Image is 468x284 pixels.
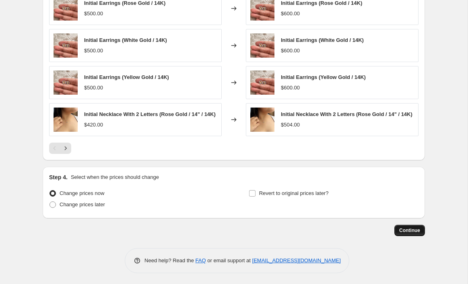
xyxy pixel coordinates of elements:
[84,74,169,80] span: Initial Earrings (Yellow Gold / 14K)
[281,10,300,18] div: $600.00
[60,190,104,196] span: Change prices now
[84,111,216,117] span: Initial Necklace With 2 Letters (Rose Gold / 14" / 14K)
[259,190,329,196] span: Revert to original prices later?
[49,173,68,181] h2: Step 4.
[196,257,206,263] a: FAQ
[49,143,71,154] nav: Pagination
[84,47,103,55] div: $500.00
[54,33,78,58] img: Initial_Earrings_1_80x.jpg
[281,111,412,117] span: Initial Necklace With 2 Letters (Rose Gold / 14" / 14K)
[84,121,103,129] div: $420.00
[54,108,78,132] img: IMG_6388_80x.jpg
[399,227,420,234] span: Continue
[84,84,103,92] div: $500.00
[281,84,300,92] div: $600.00
[250,33,274,58] img: Initial_Earrings_1_80x.jpg
[252,257,341,263] a: [EMAIL_ADDRESS][DOMAIN_NAME]
[84,37,167,43] span: Initial Earrings (White Gold / 14K)
[250,70,274,95] img: Initial_Earrings_1_80x.jpg
[281,47,300,55] div: $600.00
[60,201,105,207] span: Change prices later
[71,173,159,181] p: Select when the prices should change
[281,74,366,80] span: Initial Earrings (Yellow Gold / 14K)
[281,37,364,43] span: Initial Earrings (White Gold / 14K)
[144,257,196,263] span: Need help? Read the
[394,225,425,236] button: Continue
[54,70,78,95] img: Initial_Earrings_1_80x.jpg
[281,121,300,129] div: $504.00
[206,257,252,263] span: or email support at
[250,108,274,132] img: IMG_6388_80x.jpg
[84,10,103,18] div: $500.00
[60,143,71,154] button: Next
